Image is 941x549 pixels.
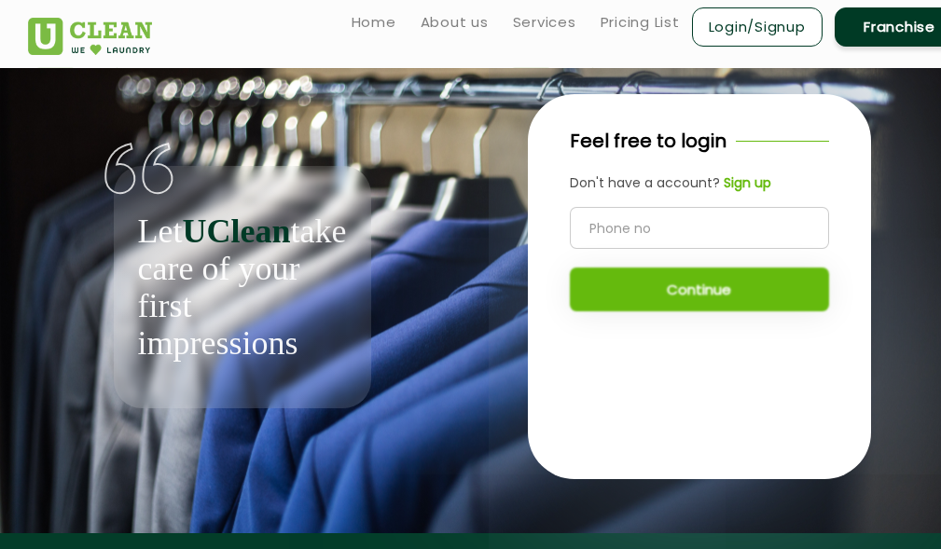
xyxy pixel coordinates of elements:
p: Let take care of your first impressions [138,213,347,362]
a: About us [421,11,489,34]
a: Home [352,11,396,34]
a: Services [513,11,576,34]
input: Phone no [570,207,829,249]
p: Feel free to login [570,127,727,155]
b: Sign up [724,173,771,192]
span: Don't have a account? [570,173,720,192]
b: UClean [183,213,291,250]
a: Pricing List [601,11,680,34]
a: Sign up [720,173,771,193]
img: UClean Laundry and Dry Cleaning [28,18,152,55]
a: Login/Signup [692,7,823,47]
img: quote-img [104,143,174,195]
